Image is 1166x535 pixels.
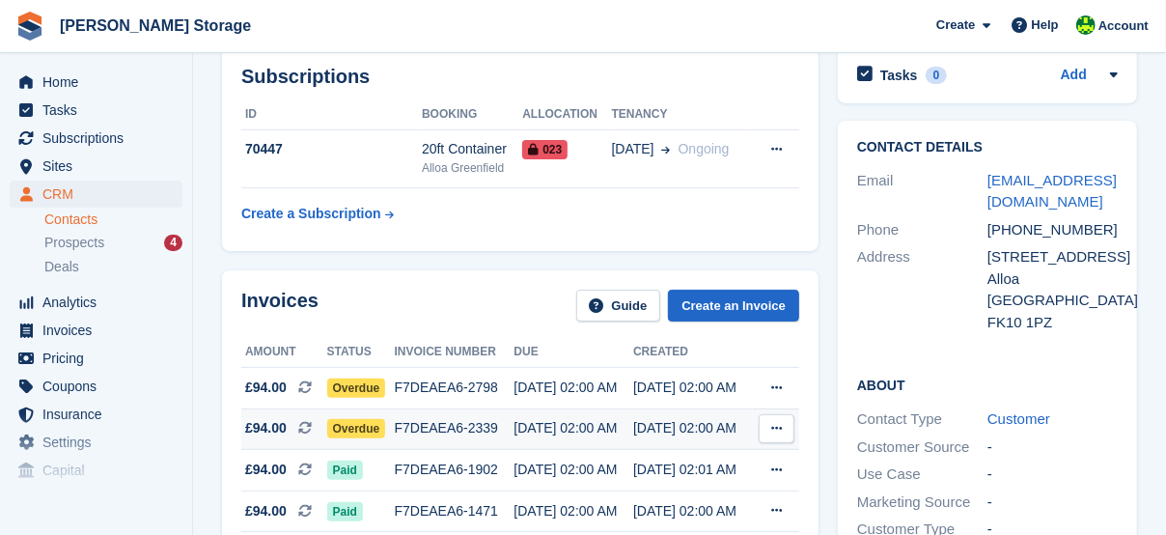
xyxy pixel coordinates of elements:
span: Sites [42,153,158,180]
a: menu [10,153,182,180]
div: Contact Type [857,408,987,431]
div: Create a Subscription [241,204,381,224]
span: Tasks [42,97,158,124]
a: menu [10,401,182,428]
div: F7DEAEA6-2798 [395,378,514,398]
div: 70447 [241,139,422,159]
div: F7DEAEA6-1471 [395,501,514,521]
span: Insurance [42,401,158,428]
div: [DATE] 02:01 AM [633,460,753,480]
span: Pricing [42,345,158,372]
span: £94.00 [245,501,287,521]
span: Paid [327,461,363,480]
div: Marketing Source [857,492,987,514]
span: Account [1098,16,1149,36]
a: menu [10,457,182,484]
a: Deals [44,257,182,277]
div: [DATE] 02:00 AM [514,501,634,521]
h2: About [857,375,1118,394]
th: Status [327,337,395,368]
a: menu [10,345,182,372]
th: Created [633,337,753,368]
span: £94.00 [245,418,287,438]
div: - [987,492,1118,514]
div: 4 [164,235,182,251]
div: FK10 1PZ [987,312,1118,334]
div: Alloa Greenfield [422,159,522,177]
span: Ongoing [679,141,730,156]
a: menu [10,429,182,456]
a: Contacts [44,211,182,229]
span: Overdue [327,419,386,438]
span: £94.00 [245,378,287,398]
a: Prospects 4 [44,233,182,253]
div: 20ft Container [422,139,522,159]
a: [PERSON_NAME] Storage [52,10,259,42]
div: 0 [926,67,948,84]
th: Allocation [522,99,611,130]
span: Help [1032,15,1059,35]
h2: Tasks [880,67,918,84]
span: [DATE] [612,139,654,159]
span: Paid [327,502,363,521]
th: Booking [422,99,522,130]
a: Customer [987,410,1050,427]
span: 023 [522,140,568,159]
div: - [987,464,1118,486]
span: Settings [42,429,158,456]
div: [DATE] 02:00 AM [633,501,753,521]
span: Capital [42,457,158,484]
a: Add [1061,65,1087,87]
span: Deals [44,258,79,276]
a: menu [10,289,182,316]
img: Claire Wilson [1076,15,1096,35]
div: [DATE] 02:00 AM [514,378,634,398]
h2: Invoices [241,290,319,322]
div: [DATE] 02:00 AM [514,460,634,480]
div: Address [857,246,987,333]
div: [STREET_ADDRESS] [987,246,1118,268]
th: Tenancy [612,99,752,130]
div: [DATE] 02:00 AM [514,418,634,438]
div: [DATE] 02:00 AM [633,378,753,398]
h2: Subscriptions [241,66,799,88]
a: menu [10,317,182,344]
span: £94.00 [245,460,287,480]
a: menu [10,181,182,208]
a: menu [10,373,182,400]
span: Home [42,69,158,96]
h2: Contact Details [857,140,1118,155]
img: stora-icon-8386f47178a22dfd0bd8f6a31ec36ba5ce8667c1dd55bd0f319d3a0aa187defe.svg [15,12,44,41]
span: CRM [42,181,158,208]
span: Analytics [42,289,158,316]
span: Subscriptions [42,125,158,152]
span: Overdue [327,379,386,398]
th: Invoice number [395,337,514,368]
div: [PHONE_NUMBER] [987,219,1118,241]
a: Guide [576,290,661,322]
div: F7DEAEA6-2339 [395,418,514,438]
a: menu [10,97,182,124]
a: Create an Invoice [668,290,799,322]
div: Use Case [857,464,987,486]
div: Customer Source [857,436,987,459]
span: Coupons [42,373,158,400]
span: Prospects [44,234,104,252]
div: [DATE] 02:00 AM [633,418,753,438]
th: Due [514,337,634,368]
th: Amount [241,337,327,368]
span: Create [936,15,975,35]
div: Phone [857,219,987,241]
div: - [987,436,1118,459]
a: Create a Subscription [241,196,394,232]
div: F7DEAEA6-1902 [395,460,514,480]
a: [EMAIL_ADDRESS][DOMAIN_NAME] [987,172,1117,211]
div: [GEOGRAPHIC_DATA] [987,290,1118,312]
a: menu [10,125,182,152]
div: Email [857,170,987,213]
div: Alloa [987,268,1118,291]
th: ID [241,99,422,130]
a: menu [10,69,182,96]
span: Invoices [42,317,158,344]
